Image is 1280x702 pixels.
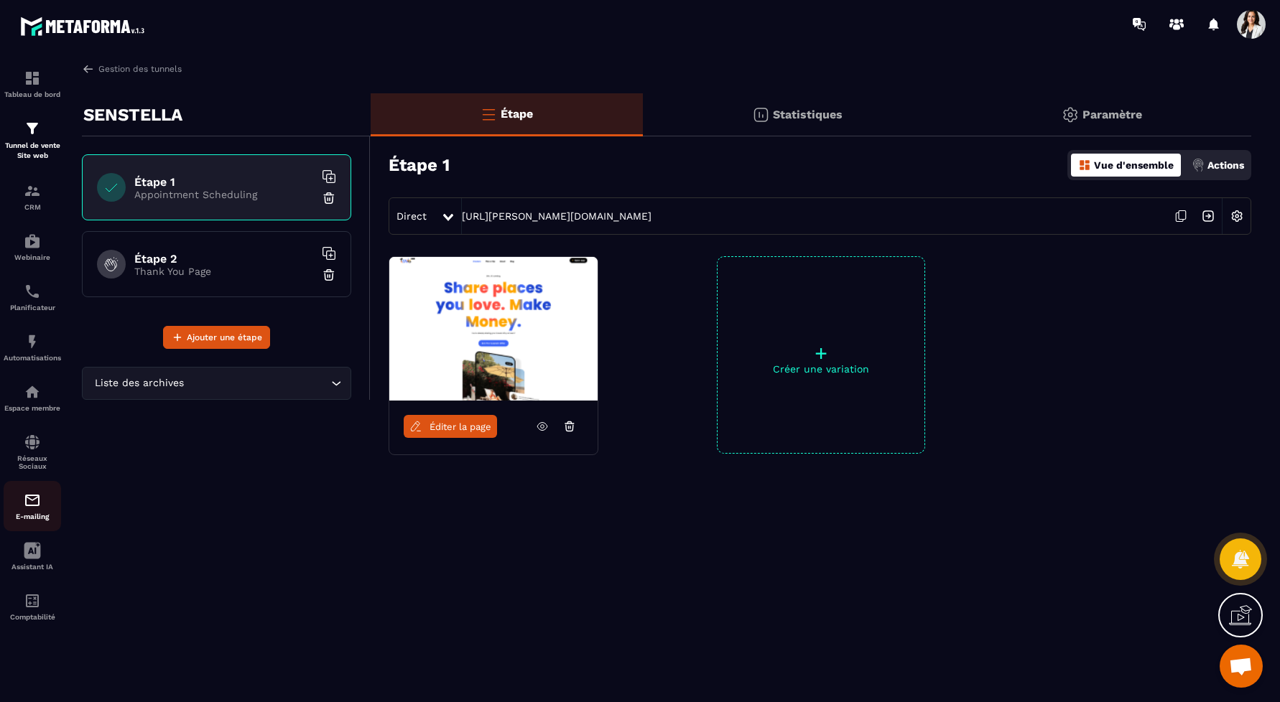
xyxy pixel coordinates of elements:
[4,90,61,98] p: Tableau de bord
[1207,159,1244,171] p: Actions
[4,59,61,109] a: formationformationTableau de bord
[4,404,61,412] p: Espace membre
[20,13,149,39] img: logo
[83,100,182,129] p: SENSTELLA
[24,383,41,401] img: automations
[1062,106,1079,123] img: setting-gr.5f69749f.svg
[134,266,314,277] p: Thank You Page
[24,233,41,250] img: automations
[24,333,41,350] img: automations
[134,189,314,200] p: Appointment Scheduling
[24,70,41,87] img: formation
[396,210,427,222] span: Direct
[718,343,924,363] p: +
[163,326,270,349] button: Ajouter une étape
[24,120,41,137] img: formation
[773,108,843,121] p: Statistiques
[24,592,41,609] img: accountant
[134,175,314,189] h6: Étape 1
[4,322,61,373] a: automationsautomationsAutomatisations
[1192,159,1205,172] img: actions.d6e523a2.png
[1082,108,1142,121] p: Paramètre
[4,563,61,571] p: Assistant IA
[404,415,497,438] a: Éditer la page
[4,222,61,272] a: automationsautomationsWebinaire
[4,513,61,520] p: E-mailing
[4,109,61,172] a: formationformationTunnel de vente Site web
[389,155,450,175] h3: Étape 1
[4,203,61,211] p: CRM
[322,191,336,205] img: trash
[322,268,336,282] img: trash
[24,492,41,509] img: email
[752,106,769,123] img: stats.20deebd0.svg
[4,141,61,161] p: Tunnel de vente Site web
[187,375,328,391] input: Search for option
[82,62,95,75] img: arrow
[4,272,61,322] a: schedulerschedulerPlanificateur
[24,434,41,451] img: social-network
[4,253,61,261] p: Webinaire
[389,257,598,401] img: image
[430,421,491,432] span: Éditer la page
[1094,159,1174,171] p: Vue d'ensemble
[1078,159,1091,172] img: dashboard-orange.40269519.svg
[24,283,41,300] img: scheduler
[1220,645,1263,688] div: Ouvrir le chat
[4,581,61,632] a: accountantaccountantComptabilité
[82,62,182,75] a: Gestion des tunnels
[718,363,924,375] p: Créer une variation
[462,210,651,222] a: [URL][PERSON_NAME][DOMAIN_NAME]
[24,182,41,200] img: formation
[4,423,61,481] a: social-networksocial-networkRéseaux Sociaux
[480,106,497,123] img: bars-o.4a397970.svg
[4,454,61,470] p: Réseaux Sociaux
[4,354,61,362] p: Automatisations
[1195,202,1222,230] img: arrow-next.bcc2205e.svg
[187,330,262,345] span: Ajouter une étape
[82,367,351,400] div: Search for option
[134,252,314,266] h6: Étape 2
[4,531,61,581] a: Assistant IA
[1223,202,1251,230] img: setting-w.858f3a88.svg
[4,613,61,621] p: Comptabilité
[4,481,61,531] a: emailemailE-mailing
[4,172,61,222] a: formationformationCRM
[4,373,61,423] a: automationsautomationsEspace membre
[501,107,533,121] p: Étape
[4,304,61,312] p: Planificateur
[91,375,187,391] span: Liste des archives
